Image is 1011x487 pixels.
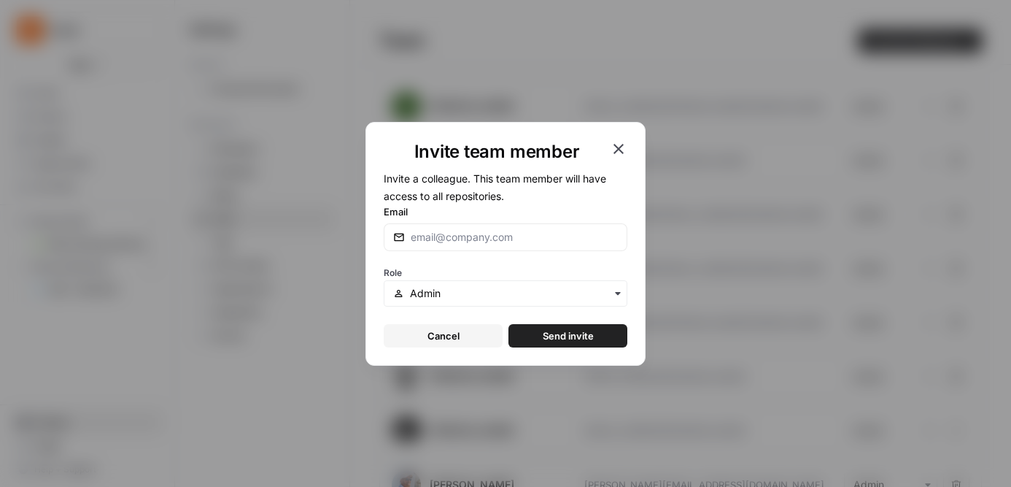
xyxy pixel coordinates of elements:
[411,230,618,245] input: email@company.com
[384,204,627,219] label: Email
[427,329,460,343] span: Cancel
[410,286,618,301] input: Admin
[543,329,594,343] span: Send invite
[508,324,627,348] button: Send invite
[384,267,402,278] span: Role
[384,140,610,164] h1: Invite team member
[384,172,606,202] span: Invite a colleague. This team member will have access to all repositories.
[384,324,503,348] button: Cancel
